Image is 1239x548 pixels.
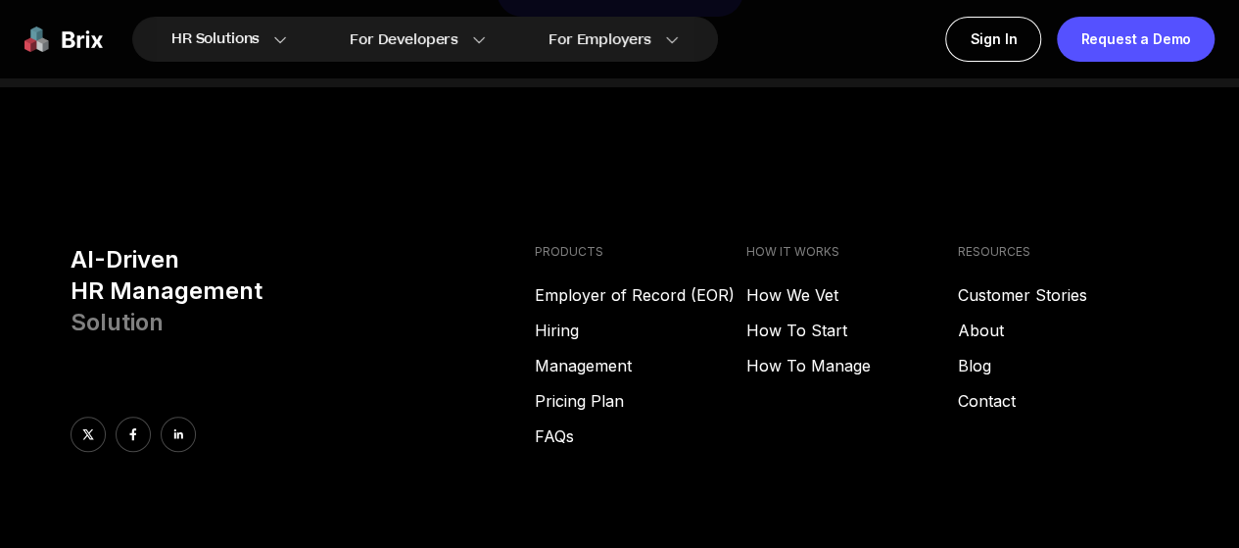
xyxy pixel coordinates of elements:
[957,283,1168,307] a: Customer Stories
[957,354,1168,377] a: Blog
[71,308,164,336] span: Solution
[535,319,746,342] a: Hiring
[535,354,746,377] a: Management
[957,319,1168,342] a: About
[350,29,458,50] span: For Developers
[957,389,1168,413] a: Contact
[746,354,958,377] a: How To Manage
[1057,17,1215,62] a: Request a Demo
[535,389,746,413] a: Pricing Plan
[535,424,746,448] a: FAQs
[746,319,958,342] a: How To Start
[945,17,1041,62] a: Sign In
[957,244,1168,260] h4: RESOURCES
[171,24,260,55] span: HR Solutions
[746,283,958,307] a: How We Vet
[548,29,651,50] span: For Employers
[71,244,519,338] h3: AI-Driven HR Management
[535,283,746,307] a: Employer of Record (EOR)
[746,244,958,260] h4: HOW IT WORKS
[535,244,746,260] h4: PRODUCTS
